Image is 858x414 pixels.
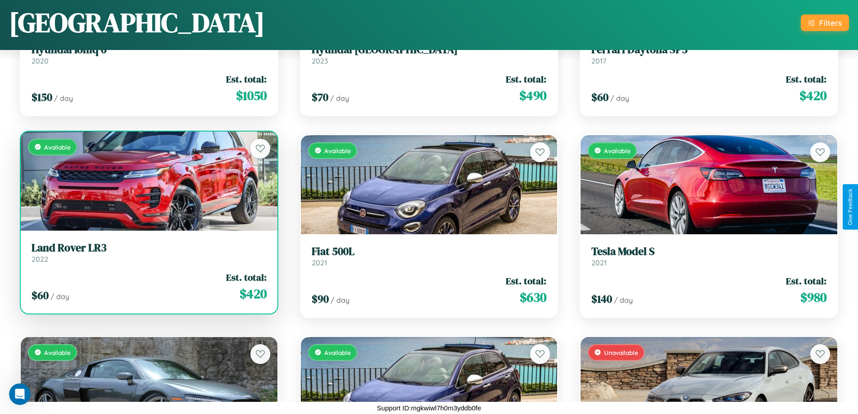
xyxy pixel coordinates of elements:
span: 2023 [312,56,328,65]
span: $ 1050 [236,86,267,105]
span: $ 60 [32,288,49,303]
h3: Ferrari Daytona SP3 [591,43,826,56]
span: Available [44,349,71,356]
span: 2021 [591,258,607,267]
iframe: Intercom live chat [9,383,31,405]
span: / day [330,94,349,103]
span: $ 150 [32,90,52,105]
h3: Tesla Model S [591,245,826,258]
h1: [GEOGRAPHIC_DATA] [9,4,265,41]
div: Give Feedback [847,189,853,225]
span: $ 420 [799,86,826,105]
span: Est. total: [226,73,267,86]
span: $ 140 [591,291,612,306]
span: 2022 [32,255,48,264]
span: $ 630 [520,288,546,306]
span: Est. total: [506,274,546,287]
span: Available [44,143,71,151]
span: $ 490 [519,86,546,105]
span: / day [50,292,69,301]
span: 2021 [312,258,327,267]
span: Available [324,349,351,356]
a: Ferrari Daytona SP32017 [591,43,826,65]
span: Unavailable [604,349,638,356]
span: / day [331,296,350,305]
span: 2017 [591,56,606,65]
button: Filters [801,14,849,31]
a: Land Rover LR32022 [32,241,267,264]
a: Hyundai Ioniq 62020 [32,43,267,65]
span: Available [324,147,351,155]
h3: Hyundai [GEOGRAPHIC_DATA] [312,43,547,56]
a: Fiat 500L2021 [312,245,547,267]
h3: Hyundai Ioniq 6 [32,43,267,56]
span: Est. total: [226,271,267,284]
span: $ 60 [591,90,608,105]
span: 2020 [32,56,49,65]
a: Hyundai [GEOGRAPHIC_DATA]2023 [312,43,547,65]
span: $ 90 [312,291,329,306]
span: / day [614,296,633,305]
a: Tesla Model S2021 [591,245,826,267]
p: Support ID: mgkwiwl7h0m3yddb0fe [377,402,481,414]
div: Filters [819,18,842,27]
span: Est. total: [786,73,826,86]
span: Available [604,147,631,155]
span: Est. total: [506,73,546,86]
span: Est. total: [786,274,826,287]
span: / day [54,94,73,103]
h3: Fiat 500L [312,245,547,258]
span: / day [610,94,629,103]
h3: Land Rover LR3 [32,241,267,255]
span: $ 70 [312,90,328,105]
span: $ 980 [800,288,826,306]
span: $ 420 [240,285,267,303]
